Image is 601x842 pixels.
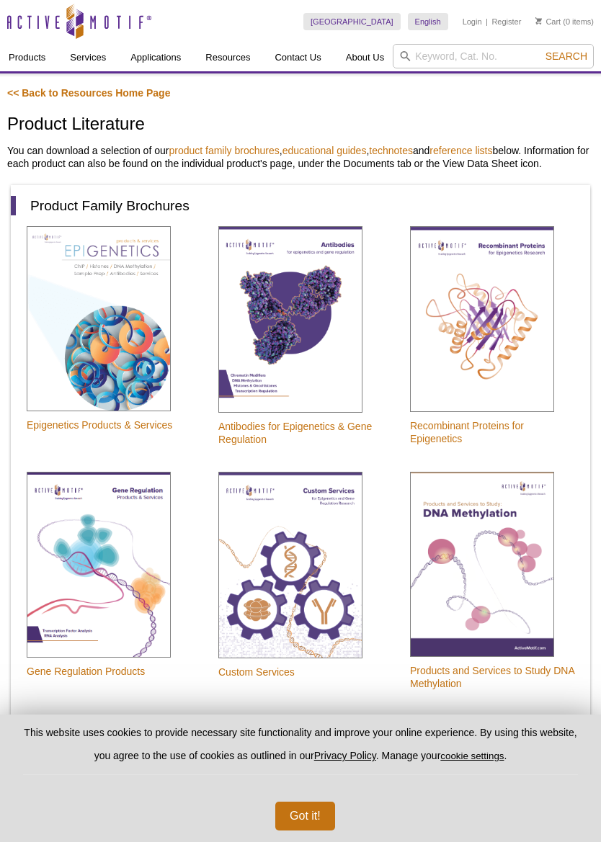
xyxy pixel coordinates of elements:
[11,196,576,215] h2: Product Family Brochures
[393,44,594,68] input: Keyword, Cat. No.
[11,470,171,694] a: Gene Regulation Products Gene Regulation Products
[394,225,575,462] a: Recombinant Proteins for Epigenetics Research Recombinant Proteins for Epigenetics
[410,472,554,657] img: DNA Methylation
[535,17,542,24] img: Your Cart
[314,750,376,761] a: Privacy Policy
[408,13,448,30] a: English
[546,50,587,62] span: Search
[275,802,335,830] button: Got it!
[218,666,362,678] p: Custom Services
[394,470,575,707] a: DNA Methylation Products and Services to Study DNA Methylation
[202,470,362,695] a: Epigenetic Services Custom Services
[27,226,171,411] img: Epigenetic Services
[169,145,279,156] a: product family brochures
[410,419,575,445] p: Recombinant Proteins for Epigenetics
[7,144,594,170] p: You can download a selection of our , , and below. Information for each product can also be found...
[122,44,190,71] a: Applications
[7,115,594,135] h1: Product Literature
[440,751,504,761] button: cookie settings
[410,226,554,412] img: Recombinant Proteins for Epigenetics Research
[410,664,575,690] p: Products and Services to Study DNA Methylation
[27,418,172,431] p: Epigenetics Products & Services
[535,17,561,27] a: Cart
[535,13,594,30] li: (0 items)
[23,726,578,775] p: This website uses cookies to provide necessary site functionality and improve your online experie...
[218,226,362,413] img: Antibodies
[61,44,115,71] a: Services
[541,50,592,63] button: Search
[266,44,329,71] a: Contact Us
[369,145,413,156] a: technotes
[27,665,171,678] p: Gene Regulation Products
[218,472,362,658] img: Epigenetic Services
[303,13,401,30] a: [GEOGRAPHIC_DATA]
[11,225,172,448] a: Epigenetic Services Epigenetics Products & Services
[27,472,171,658] img: Gene Regulation Products
[486,13,488,30] li: |
[491,17,521,27] a: Register
[218,420,383,446] p: Antibodies for Epigenetics & Gene Regulation
[463,17,482,27] a: Login
[202,225,383,462] a: Antibodies Antibodies for Epigenetics & Gene Regulation
[197,44,259,71] a: Resources
[429,145,492,156] a: reference lists
[7,87,170,99] a: << Back to Resources Home Page
[337,44,393,71] a: About Us
[282,145,367,156] a: educational guides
